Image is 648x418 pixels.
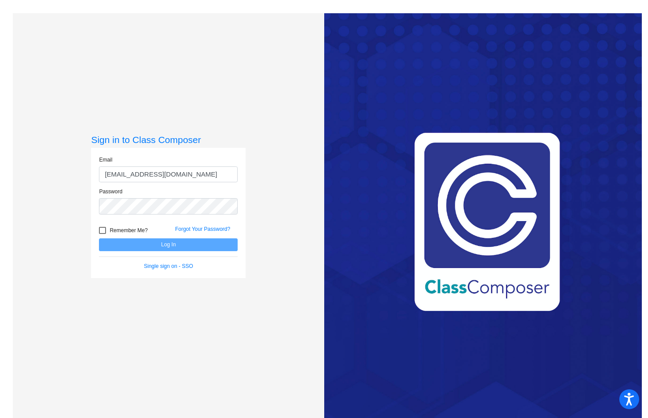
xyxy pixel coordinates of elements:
button: Log In [99,238,238,251]
label: Email [99,156,112,164]
label: Password [99,188,122,196]
h3: Sign in to Class Composer [91,134,246,145]
a: Forgot Your Password? [175,226,230,232]
a: Single sign on - SSO [144,263,193,269]
span: Remember Me? [110,225,148,236]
